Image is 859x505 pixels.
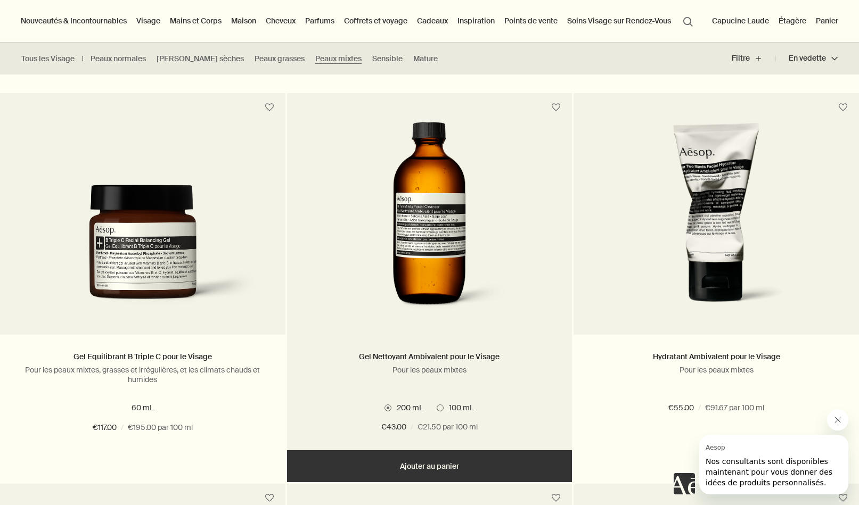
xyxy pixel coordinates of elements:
a: Gel Equilibrant B Triple C pour le Visage [73,352,212,361]
span: €117.00 [93,421,117,434]
a: Sensible [372,54,403,64]
div: Aesop dit « Nos consultants sont disponibles maintenant pour vous donner des idées de produits pe... [674,409,848,494]
span: / [698,402,701,415]
a: Coffrets et voyage [342,14,410,28]
a: Cheveux [264,14,298,28]
a: Soins Visage sur Rendez-Vous [565,14,673,28]
iframe: Fermer le message de Aesop [827,409,848,431]
a: Inspiration [455,14,497,28]
button: Points de vente [502,14,560,28]
span: €21.50 par 100 ml [418,421,478,434]
span: 100 mL [444,403,474,412]
p: Pour les peaux mixtes, grasses et irrégulières, et les climats chauds et humides [16,365,269,384]
a: Peaux mixtes [315,54,362,64]
a: In Two Minds Facial Hydrator in 60ml tube [574,122,859,335]
button: Filtre [732,46,775,71]
button: Placer sur l'étagère [833,98,853,117]
button: Nouveautés & Incontournables [19,14,129,28]
button: En vedette [775,46,838,71]
button: Ajouter au panier - €43.00 [287,450,572,482]
span: €195.00 par 100 ml [128,421,193,434]
a: Gel Nettoyant Ambivalent pour le Visage [359,352,500,361]
img: In Two Minds Facial Hydrator in 60ml tube [619,122,813,319]
button: Lancer une recherche [678,11,698,31]
a: Mature [413,54,438,64]
button: Capucine Laude [710,14,771,28]
span: €43.00 [381,421,406,434]
span: €91.67 par 100 ml [705,402,764,415]
span: €55.00 [668,402,694,415]
span: 200 mL [391,403,423,412]
img: B Triple C Facial Balancing Gel in amber glass jar [16,185,269,319]
button: Placer sur l'étagère [546,98,566,117]
a: Tous les Visage [21,54,75,64]
button: Placer sur l'étagère [260,98,279,117]
a: Peaux grasses [255,54,305,64]
span: / [411,421,413,434]
span: / [121,421,124,434]
a: Maison [229,14,258,28]
iframe: Message de Aesop [699,435,848,494]
p: Pour les peaux mixtes [303,365,557,375]
a: Cadeaux [415,14,450,28]
a: Mains et Corps [168,14,224,28]
a: Visage [134,14,162,28]
a: Hydratant Ambivalent pour le Visage [653,352,780,361]
a: Aesop’s In Two Minds Facial Cleanser; a daily gel cleanser for combination skin with Witch Hazel ... [287,122,572,335]
a: Étagère [776,14,808,28]
a: [PERSON_NAME] sèches [157,54,244,64]
img: Aesop’s In Two Minds Facial Cleanser; a daily gel cleanser for combination skin with Witch Hazel ... [344,122,515,319]
a: Parfums [303,14,337,28]
iframe: pas de contenu [674,473,695,494]
button: Panier [814,14,840,28]
p: Pour les peaux mixtes [590,365,843,375]
a: Peaux normales [91,54,146,64]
